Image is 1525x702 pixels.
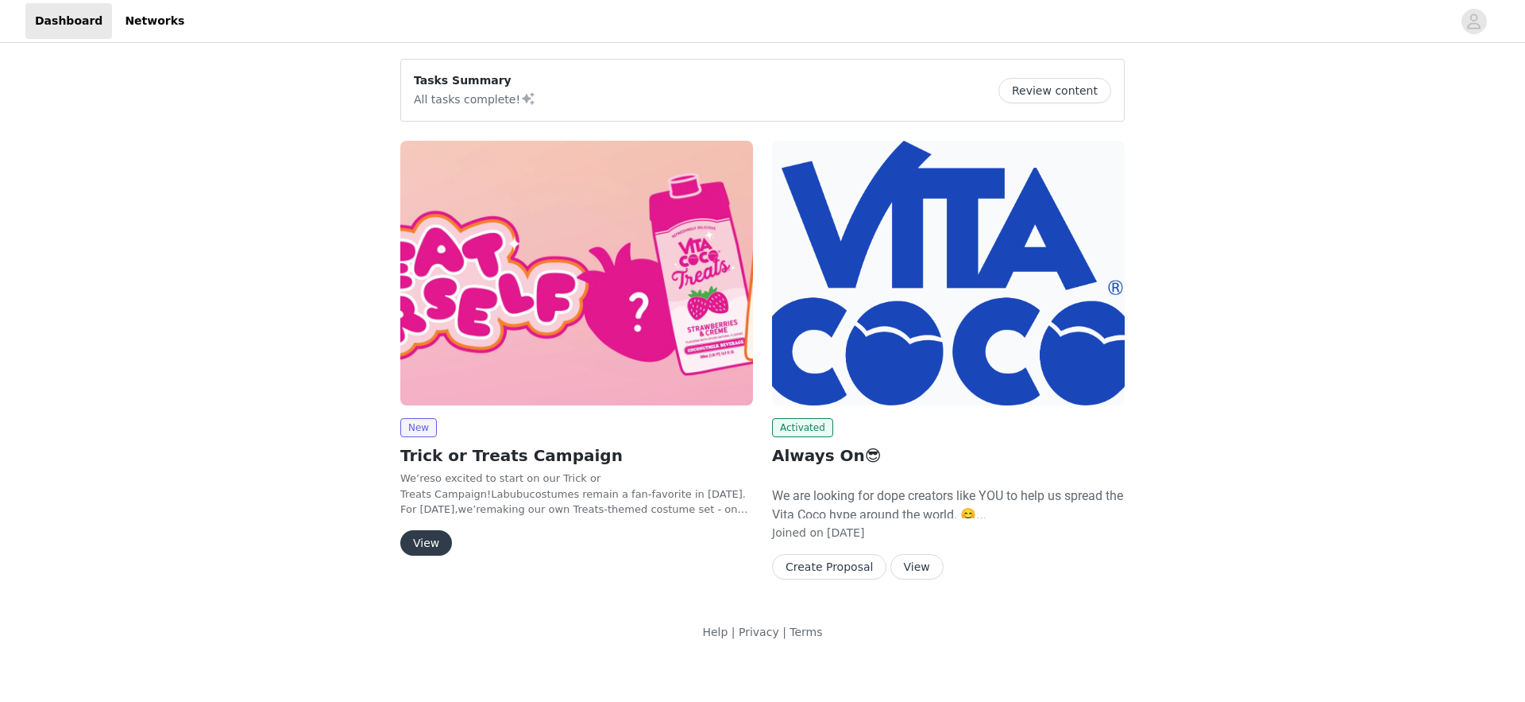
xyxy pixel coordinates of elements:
[414,89,536,108] p: All tasks complete!
[772,444,1125,467] h2: Always On😎
[998,78,1111,103] button: Review content
[772,526,824,539] span: Joined on
[458,503,487,515] span: we’re
[400,418,437,437] span: New
[772,488,831,503] span: We are loo
[400,488,747,562] span: ampaign!
[772,141,1125,405] img: Vita Coco
[400,141,753,405] img: Vita Coco
[400,472,600,500] span: so excited to start on our Trick or Treats
[400,444,753,467] h2: Trick or Treats Campaign
[890,561,944,573] a: View
[739,626,779,638] a: Privacy
[400,472,430,484] span: We’re
[400,530,452,556] button: View
[732,626,735,638] span: |
[414,72,536,89] p: Tasks Summary
[772,488,1123,522] span: king for dope creators like YOU to help us spread the Vita Coco hype around the world. 😊
[115,3,194,39] a: Networks
[434,488,442,500] span: C
[772,554,886,580] button: Create Proposal
[702,626,728,638] a: Help
[890,554,944,580] button: View
[25,3,112,39] a: Dashboard
[491,488,529,500] span: Labubu
[827,526,864,539] span: [DATE]
[790,626,822,638] a: Terms
[1466,9,1481,34] div: avatar
[400,488,746,516] span: costumes remain a fan-favorite in [DATE]. For [DATE],
[486,503,608,515] span: making our own Treats-
[400,537,452,549] a: View
[772,418,833,437] span: Activated
[782,626,786,638] span: |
